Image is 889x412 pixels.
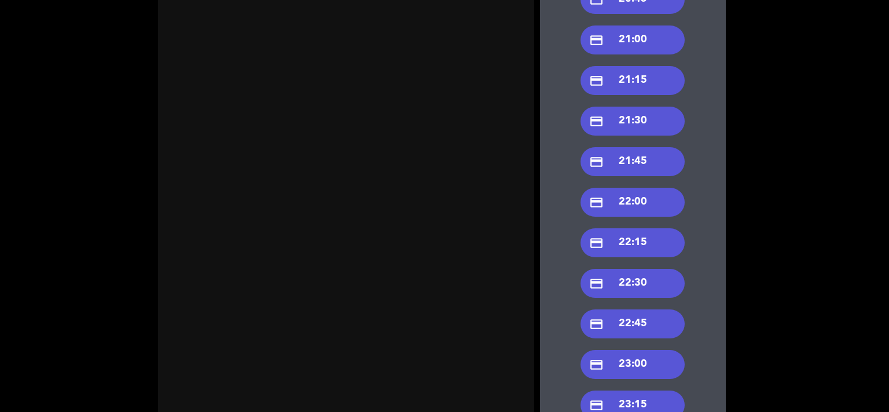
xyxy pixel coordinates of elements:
div: 23:00 [581,350,685,379]
div: 21:15 [581,66,685,95]
div: 21:45 [581,147,685,176]
i: credit_card [589,195,604,210]
i: credit_card [589,358,604,372]
i: credit_card [589,236,604,250]
div: 22:00 [581,188,685,217]
div: 22:30 [581,269,685,298]
i: credit_card [589,276,604,291]
div: 22:45 [581,309,685,338]
i: credit_card [589,74,604,88]
i: credit_card [589,317,604,331]
div: 22:15 [581,228,685,257]
i: credit_card [589,33,604,48]
i: credit_card [589,155,604,169]
div: 21:30 [581,107,685,136]
div: 21:00 [581,25,685,54]
i: credit_card [589,114,604,129]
